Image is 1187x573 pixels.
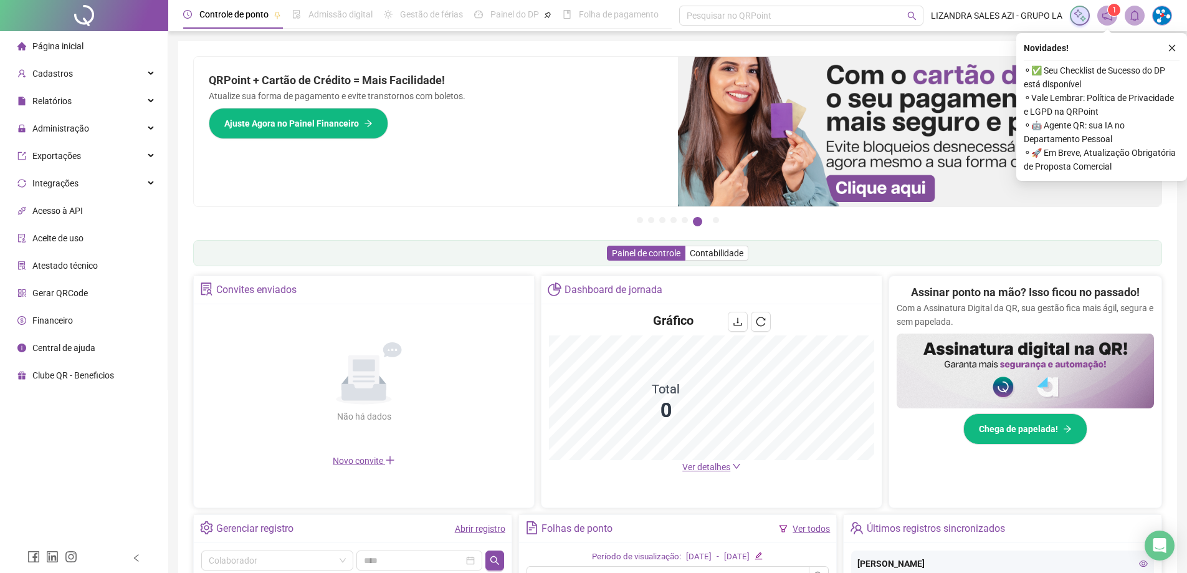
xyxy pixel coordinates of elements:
[1024,91,1180,118] span: ⚬ Vale Lembrar: Política de Privacidade e LGPD na QRPoint
[32,41,83,51] span: Página inicial
[32,206,83,216] span: Acesso à API
[686,551,712,564] div: [DATE]
[897,301,1154,329] p: Com a Assinatura Digital da QR, sua gestão fica mais ágil, segura e sem papelada.
[490,9,539,19] span: Painel do DP
[563,10,571,19] span: book
[931,9,1062,22] span: LIZANDRA SALES AZI - GRUPO LA
[17,152,26,160] span: export
[333,456,395,466] span: Novo convite
[1073,9,1087,22] img: sparkle-icon.fc2bf0ac1784a2077858766a79e2daf3.svg
[867,518,1005,539] div: Últimos registros sincronizados
[1024,64,1180,91] span: ⚬ ✅ Seu Checklist de Sucesso do DP está disponível
[682,462,741,472] a: Ver detalhes down
[183,10,192,19] span: clock-circle
[32,69,73,79] span: Cadastros
[1024,146,1180,173] span: ⚬ 🚀 Em Breve, Atualização Obrigatória de Proposta Comercial
[200,282,213,296] span: solution
[274,11,281,19] span: pushpin
[1108,4,1120,16] sup: 1
[490,556,500,566] span: search
[548,282,561,296] span: pie-chart
[565,279,662,301] div: Dashboard de jornada
[724,551,750,564] div: [DATE]
[756,317,766,327] span: reload
[292,10,301,19] span: file-done
[682,462,730,472] span: Ver detalhes
[1024,41,1069,55] span: Novidades !
[682,217,688,223] button: 5
[1168,44,1176,52] span: close
[17,179,26,188] span: sync
[46,551,59,563] span: linkedin
[1063,425,1072,433] span: arrow-right
[17,344,26,352] span: info-circle
[648,217,654,223] button: 2
[907,11,917,21] span: search
[1153,6,1171,25] img: 51907
[32,151,81,161] span: Exportações
[32,343,95,353] span: Central de ajuda
[690,248,743,258] span: Contabilidade
[612,248,680,258] span: Painel de controle
[678,57,1162,206] img: banner%2F75947b42-3b94-469c-a360-407c2d3115d7.png
[17,234,26,243] span: audit
[670,217,677,223] button: 4
[779,524,788,533] span: filter
[308,9,373,19] span: Admissão digital
[1139,559,1148,568] span: eye
[979,422,1058,436] span: Chega de papelada!
[216,518,293,539] div: Gerenciar registro
[857,557,1148,571] div: [PERSON_NAME]
[653,312,694,329] h4: Gráfico
[850,521,863,534] span: team
[897,334,1154,408] img: banner%2F02c71560-61a6-44d4-94b9-c8ab97240462.png
[385,455,395,465] span: plus
[544,11,551,19] span: pushpin
[693,217,702,226] button: 6
[32,233,83,243] span: Aceite de uso
[637,217,643,223] button: 1
[963,413,1087,445] button: Chega de papelada!
[17,289,26,297] span: qrcode
[200,521,213,534] span: setting
[32,261,98,271] span: Atestado técnico
[224,117,359,130] span: Ajuste Agora no Painel Financeiro
[27,551,40,563] span: facebook
[199,9,269,19] span: Controle de ponto
[209,89,663,103] p: Atualize sua forma de pagamento e evite transtornos com boletos.
[592,551,681,564] div: Período de visualização:
[364,119,373,128] span: arrow-right
[32,123,89,133] span: Administração
[17,371,26,380] span: gift
[1129,10,1140,21] span: bell
[209,108,388,139] button: Ajuste Agora no Painel Financeiro
[732,462,741,471] span: down
[579,9,659,19] span: Folha de pagamento
[65,551,77,563] span: instagram
[32,178,79,188] span: Integrações
[32,96,72,106] span: Relatórios
[216,279,297,301] div: Convites enviados
[541,518,613,539] div: Folhas de ponto
[32,288,88,298] span: Gerar QRCode
[733,317,743,327] span: download
[209,72,663,89] h2: QRPoint + Cartão de Crédito = Mais Facilidade!
[455,524,505,534] a: Abrir registro
[17,316,26,325] span: dollar
[911,284,1140,301] h2: Assinar ponto na mão? Isso ficou no passado!
[717,551,719,564] div: -
[474,10,483,19] span: dashboard
[659,217,665,223] button: 3
[32,315,73,325] span: Financeiro
[307,410,421,423] div: Não há dados
[793,524,830,534] a: Ver todos
[132,554,141,562] span: left
[1024,118,1180,146] span: ⚬ 🤖 Agente QR: sua IA no Departamento Pessoal
[17,97,26,105] span: file
[32,370,114,380] span: Clube QR - Beneficios
[755,552,763,560] span: edit
[384,10,393,19] span: sun
[17,261,26,270] span: solution
[1145,531,1175,561] div: Open Intercom Messenger
[1102,10,1113,21] span: notification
